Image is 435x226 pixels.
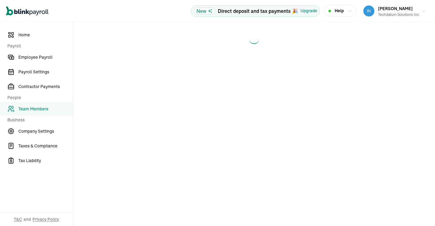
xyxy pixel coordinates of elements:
[18,83,73,90] span: Contractor Payments
[218,7,298,15] p: Direct deposit and tax payments 🎉
[18,157,73,164] span: Tax Liability
[18,54,73,61] span: Employee Payroll
[18,69,73,75] span: Payroll Settings
[18,143,73,149] span: Taxes & Compliance
[18,32,73,38] span: Home
[7,117,69,123] span: Business
[7,43,69,49] span: Payroll
[194,8,215,14] span: New
[33,216,59,222] span: Privacy Policy
[378,12,419,17] div: Techdatum Solutions Inc
[6,2,48,20] nav: Global
[361,3,429,19] button: [PERSON_NAME]Techdatum Solutions Inc
[404,197,435,226] iframe: Chat Widget
[325,5,356,17] button: Help
[300,8,317,14] button: Upgrade
[14,216,22,222] span: T&C
[335,8,344,14] span: Help
[18,128,73,135] span: Company Settings
[7,94,69,101] span: People
[18,106,73,112] span: Team Members
[378,6,413,11] span: [PERSON_NAME]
